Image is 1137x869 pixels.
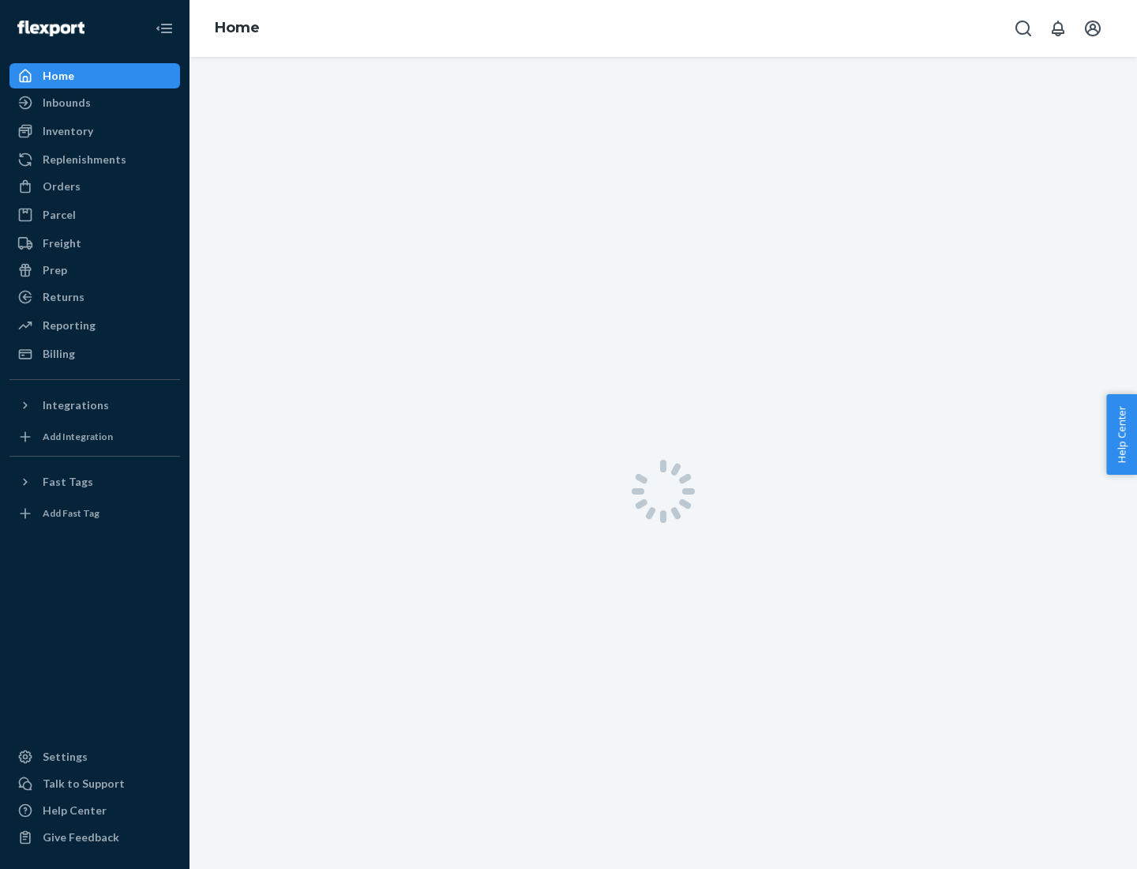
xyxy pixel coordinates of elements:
a: Orders [9,174,180,199]
div: Prep [43,262,67,278]
ol: breadcrumbs [202,6,272,51]
div: Add Fast Tag [43,506,99,520]
div: Talk to Support [43,776,125,792]
div: Inventory [43,123,93,139]
a: Inbounds [9,90,180,115]
a: Prep [9,258,180,283]
div: Add Integration [43,430,113,443]
a: Add Integration [9,424,180,450]
div: Billing [43,346,75,362]
button: Open account menu [1077,13,1109,44]
div: Help Center [43,803,107,818]
div: Parcel [43,207,76,223]
a: Inventory [9,118,180,144]
div: Settings [43,749,88,765]
div: Replenishments [43,152,126,167]
div: Inbounds [43,95,91,111]
a: Talk to Support [9,771,180,796]
button: Help Center [1106,394,1137,475]
button: Open Search Box [1008,13,1039,44]
a: Returns [9,284,180,310]
img: Flexport logo [17,21,84,36]
a: Home [215,19,260,36]
button: Close Navigation [148,13,180,44]
a: Add Fast Tag [9,501,180,526]
button: Fast Tags [9,469,180,495]
div: Returns [43,289,84,305]
a: Help Center [9,798,180,823]
a: Billing [9,341,180,367]
a: Parcel [9,202,180,228]
div: Fast Tags [43,474,93,490]
button: Open notifications [1042,13,1074,44]
div: Integrations [43,397,109,413]
div: Give Feedback [43,829,119,845]
div: Orders [43,179,81,194]
div: Reporting [43,318,96,333]
button: Give Feedback [9,825,180,850]
button: Integrations [9,393,180,418]
div: Home [43,68,74,84]
a: Settings [9,744,180,769]
a: Home [9,63,180,88]
a: Replenishments [9,147,180,172]
a: Reporting [9,313,180,338]
div: Freight [43,235,81,251]
a: Freight [9,231,180,256]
